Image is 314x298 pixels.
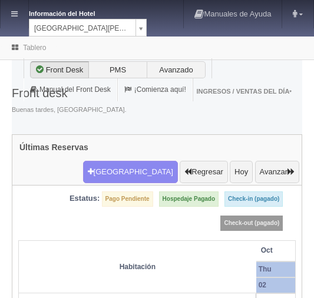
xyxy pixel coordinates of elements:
[120,263,156,271] strong: Habitación
[12,105,127,115] span: Buenas tardes, [GEOGRAPHIC_DATA].
[230,161,253,183] button: Hoy
[30,61,89,79] label: Front Desk
[83,161,178,183] button: [GEOGRAPHIC_DATA]
[224,191,283,207] label: Check-in (pagado)
[220,216,283,231] label: Check-out (pagado)
[29,19,147,37] a: [GEOGRAPHIC_DATA][PERSON_NAME]
[88,61,147,79] label: PMS
[23,44,46,52] a: Tablero
[70,193,100,204] label: Estatus:
[147,61,206,79] label: Avanzado
[118,78,193,101] a: ¡Comienza aquí!
[180,161,227,183] button: Regresar
[34,19,131,37] span: [GEOGRAPHIC_DATA][PERSON_NAME]
[196,88,292,95] span: Ingresos / Ventas del día
[255,161,299,183] button: Avanzar
[19,143,88,152] h4: Últimas Reservas
[12,87,127,100] h3: Front desk
[159,191,219,207] label: Hospedaje Pagado
[102,191,153,207] label: Pago Pendiente
[24,78,117,101] a: Manual del Front Desk
[29,6,123,19] dt: Información del Hotel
